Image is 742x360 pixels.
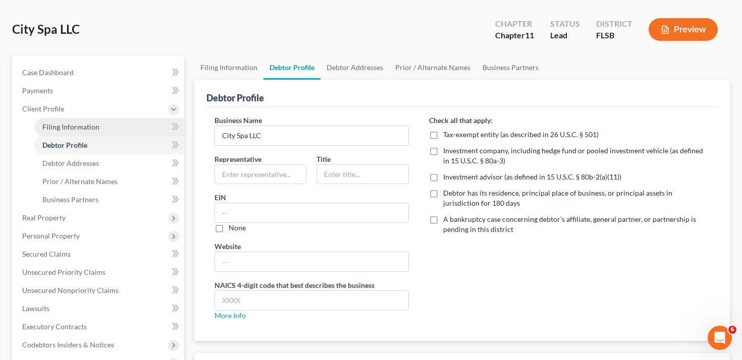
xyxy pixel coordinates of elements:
span: Payments [22,86,53,95]
a: Case Dashboard [14,64,184,82]
span: Real Property [22,213,66,222]
a: More Info [215,311,246,320]
a: Unsecured Nonpriority Claims [14,281,184,299]
span: Unsecured Nonpriority Claims [22,286,119,294]
iframe: Intercom live chat [708,326,732,350]
div: Chapter [495,18,534,30]
a: Secured Claims [14,245,184,263]
div: FLSB [596,30,632,41]
span: 11 [525,30,534,40]
label: NAICS 4-digit code that best describes the business [215,280,375,290]
span: Secured Claims [22,250,71,258]
a: Filing Information [34,118,184,136]
a: Prior / Alternate Names [34,172,184,191]
a: Debtor Profile [263,55,321,80]
span: Debtor Profile [42,141,87,149]
a: Unsecured Priority Claims [14,263,184,281]
div: Chapter [495,30,534,41]
a: Prior / Alternate Names [389,55,476,80]
span: A bankruptcy case concerning debtor’s affiliate, general partner, or partnership is pending in th... [443,215,696,233]
span: Unsecured Priority Claims [22,268,105,276]
span: Lawsuits [22,304,49,313]
span: Investment advisor (as defined in 15 U.S.C. § 80b-2(a)(11)) [443,172,621,181]
button: Preview [649,18,718,41]
span: Investment company, including hedge fund or pooled investment vehicle (as defined in 15 U.S.C. § ... [443,146,703,165]
span: Codebtors Insiders & Notices [22,340,114,349]
span: Tax-exempt entity (as described in 26 U.S.C. § 501) [443,130,599,139]
input: XXXX [215,291,409,310]
label: Website [215,241,241,252]
a: Filing Information [194,55,263,80]
span: Prior / Alternate Names [42,177,118,186]
label: EIN [215,192,226,203]
a: Executory Contracts [14,318,184,336]
label: Check all that apply: [429,115,493,126]
a: Payments [14,82,184,100]
label: Title [316,154,331,164]
div: District [596,18,632,30]
span: Executory Contracts [22,322,87,331]
label: None [229,223,246,233]
a: Business Partners [34,191,184,209]
a: Business Partners [476,55,545,80]
input: Enter name... [215,126,409,145]
input: -- [215,203,409,222]
a: Debtor Addresses [321,55,389,80]
span: Business Partners [42,195,98,204]
a: Debtor Addresses [34,154,184,172]
a: Debtor Profile [34,136,184,154]
label: Representative [215,154,261,164]
span: Debtor has its residence, principal place of business, or principal assets in jurisdiction for 18... [443,189,672,207]
span: Debtor Addresses [42,159,99,167]
a: Lawsuits [14,299,184,318]
span: Case Dashboard [22,68,74,77]
span: City Spa LLC [12,22,80,36]
span: Filing Information [42,123,99,131]
label: Business Name [215,115,262,126]
input: Enter representative... [215,165,306,184]
span: Personal Property [22,231,80,240]
div: Lead [550,30,580,41]
input: Enter title... [317,165,408,184]
span: 6 [728,326,736,334]
div: Debtor Profile [206,92,264,104]
div: Status [550,18,580,30]
input: -- [215,252,409,271]
span: Client Profile [22,104,64,113]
